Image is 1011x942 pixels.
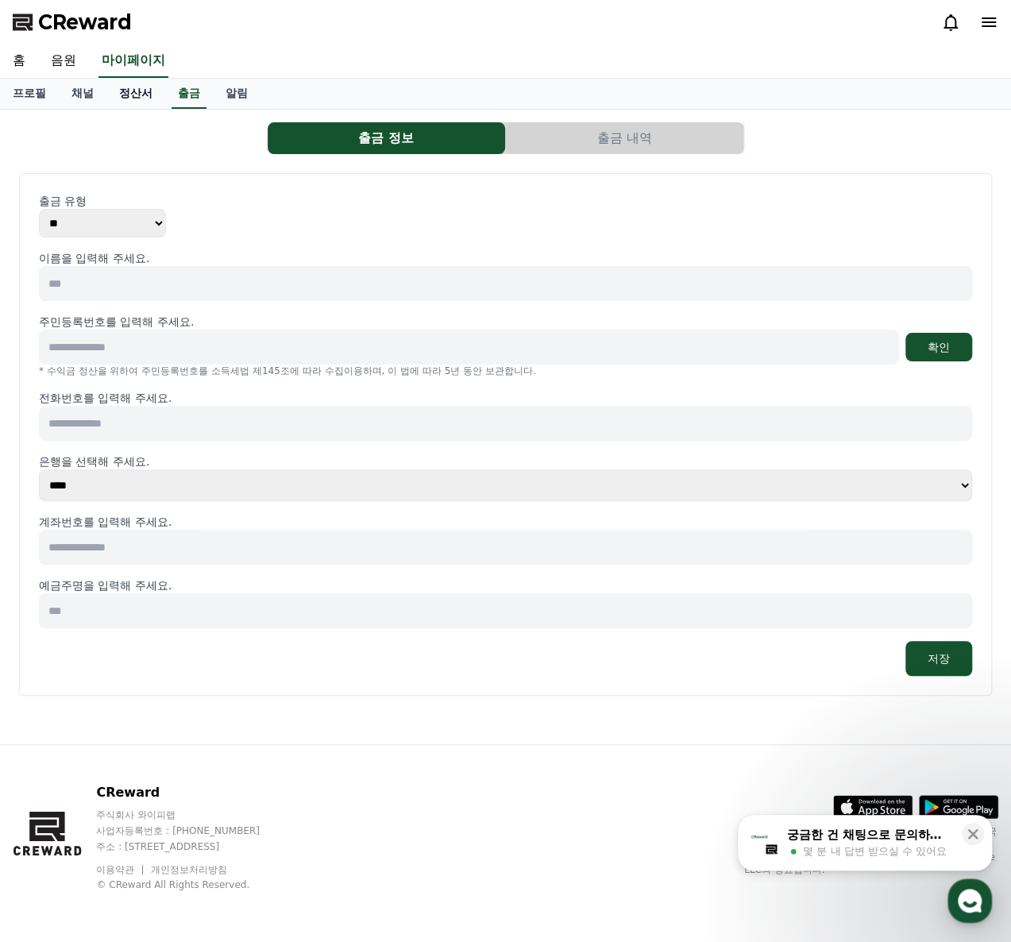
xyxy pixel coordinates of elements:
span: 대화 [145,528,164,541]
span: 홈 [50,527,60,540]
a: 음원 [38,44,89,78]
p: 예금주명을 입력해 주세요. [39,577,972,593]
p: 은행을 선택해 주세요. [39,454,972,469]
p: © CReward All Rights Reserved. [96,878,290,891]
button: 출금 내역 [506,122,743,154]
a: 설정 [205,504,305,543]
a: 개인정보처리방침 [151,864,227,875]
a: 알림 [213,79,260,109]
span: 설정 [245,527,264,540]
a: 대화 [105,504,205,543]
p: 전화번호를 입력해 주세요. [39,390,972,406]
p: 주소 : [STREET_ADDRESS] [96,840,290,853]
p: CReward [96,783,290,802]
a: 이용약관 [96,864,146,875]
a: 홈 [5,504,105,543]
button: 출금 정보 [268,122,505,154]
a: 마이페이지 [98,44,168,78]
a: CReward [13,10,132,35]
p: 주민등록번호를 입력해 주세요. [39,314,194,330]
a: 정산서 [106,79,165,109]
a: 채널 [59,79,106,109]
a: 출금 [172,79,206,109]
p: * 수익금 정산을 위하여 주민등록번호를 소득세법 제145조에 따라 수집이용하며, 이 법에 따라 5년 동안 보관합니다. [39,365,972,377]
p: 출금 유형 [39,193,972,209]
a: 출금 정보 [268,122,506,154]
button: 저장 [905,641,972,676]
p: 사업자등록번호 : [PHONE_NUMBER] [96,824,290,837]
span: CReward [38,10,132,35]
p: 계좌번호를 입력해 주세요. [39,514,972,530]
button: 확인 [905,333,972,361]
a: 출금 내역 [506,122,744,154]
p: 이름을 입력해 주세요. [39,250,972,266]
p: 주식회사 와이피랩 [96,809,290,821]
